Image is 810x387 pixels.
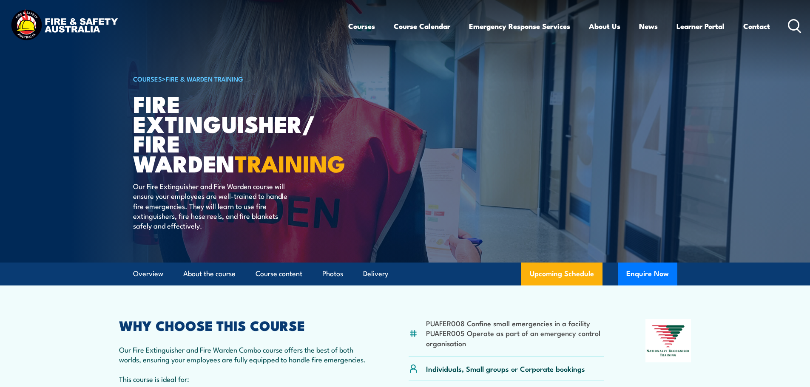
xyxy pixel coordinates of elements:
[426,318,604,328] li: PUAFER008 Confine small emergencies in a facility
[133,263,163,285] a: Overview
[618,263,677,285] button: Enquire Now
[119,345,367,364] p: Our Fire Extinguisher and Fire Warden Combo course offers the best of both worlds, ensuring your ...
[348,15,375,37] a: Courses
[426,328,604,348] li: PUAFER005 Operate as part of an emergency control organisation
[645,319,691,362] img: Nationally Recognised Training logo.
[394,15,450,37] a: Course Calendar
[119,319,367,331] h2: WHY CHOOSE THIS COURSE
[133,73,343,84] h6: >
[469,15,570,37] a: Emergency Response Services
[639,15,658,37] a: News
[256,263,302,285] a: Course content
[743,15,770,37] a: Contact
[133,93,343,173] h1: Fire Extinguisher/ Fire Warden
[119,374,367,384] p: This course is ideal for:
[183,263,236,285] a: About the course
[426,364,585,373] p: Individuals, Small groups or Corporate bookings
[235,145,345,180] strong: TRAINING
[589,15,620,37] a: About Us
[322,263,343,285] a: Photos
[363,263,388,285] a: Delivery
[676,15,725,37] a: Learner Portal
[133,74,162,83] a: COURSES
[521,263,603,285] a: Upcoming Schedule
[133,181,288,231] p: Our Fire Extinguisher and Fire Warden course will ensure your employees are well-trained to handl...
[166,74,243,83] a: Fire & Warden Training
